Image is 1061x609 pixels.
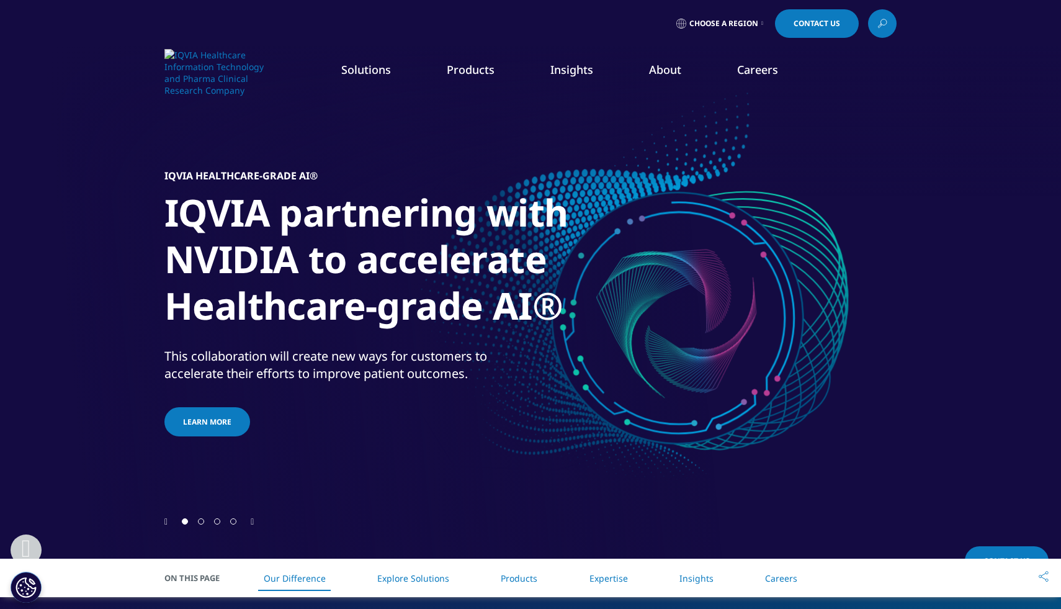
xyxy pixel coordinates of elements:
a: Contact Us [775,9,859,38]
nav: Primary [269,43,897,102]
a: Insights [679,572,714,584]
span: Go to slide 4 [230,518,236,525]
a: Products [501,572,537,584]
div: Previous slide [164,515,168,527]
a: Our Difference [264,572,326,584]
span: Go to slide 3 [214,518,220,525]
a: Solutions [341,62,391,77]
div: This collaboration will create new ways for customers to accelerate their efforts to improve pati... [164,348,527,382]
a: About [649,62,681,77]
div: 1 / 4 [164,93,897,515]
a: Expertise [589,572,628,584]
div: Next slide [251,515,254,527]
span: Learn more [183,417,231,427]
span: Go to slide 1 [182,518,188,525]
a: Insights [550,62,593,77]
span: Choose a Region [689,19,758,29]
a: Explore Solutions [377,572,449,584]
a: Contact Us [965,546,1049,575]
a: Careers [765,572,797,584]
span: Contact Us [983,556,1030,566]
span: Contact Us [794,20,840,27]
a: Learn more [164,407,250,436]
a: Products [447,62,495,77]
button: Cookies Settings [11,572,42,603]
h1: IQVIA partnering with NVIDIA to accelerate Healthcare-grade AI® [164,189,630,336]
a: Careers [737,62,778,77]
img: IQVIA Healthcare Information Technology and Pharma Clinical Research Company [164,49,264,96]
span: Go to slide 2 [198,518,204,525]
h5: IQVIA Healthcare-grade AI® [164,169,318,182]
span: On This Page [164,572,233,584]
